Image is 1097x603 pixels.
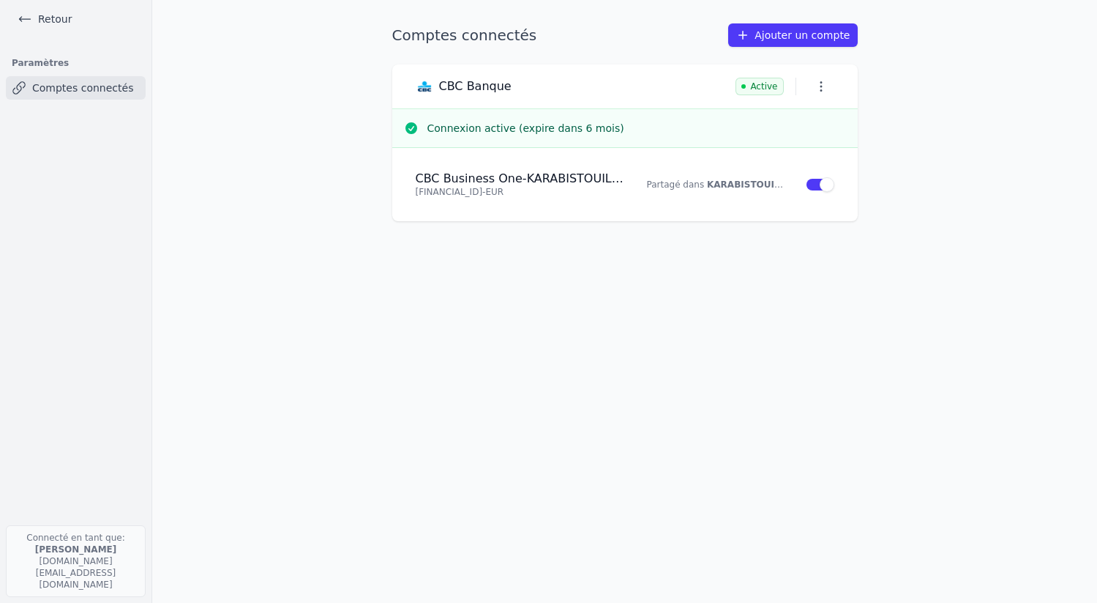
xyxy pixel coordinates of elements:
[416,78,433,95] img: CBC Banque logo
[728,23,857,47] a: Ajouter un compte
[439,79,512,94] h3: CBC Banque
[6,53,146,73] h3: Paramètres
[6,76,146,100] a: Comptes connectés
[12,9,78,29] a: Retour
[392,25,537,45] h1: Comptes connectés
[35,544,117,555] strong: [PERSON_NAME]
[416,171,629,186] h4: CBC Business One - KARABISTOUILLE SRL
[427,121,846,136] h3: Connexion active (expire dans 6 mois)
[735,78,783,95] span: Active
[416,186,629,198] p: [FINANCIAL_ID] - EUR
[647,179,787,190] p: Partagé dans
[707,180,813,190] a: KARABISTOUILLE SRL
[6,525,146,597] p: Connecté en tant que: [DOMAIN_NAME][EMAIL_ADDRESS][DOMAIN_NAME]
